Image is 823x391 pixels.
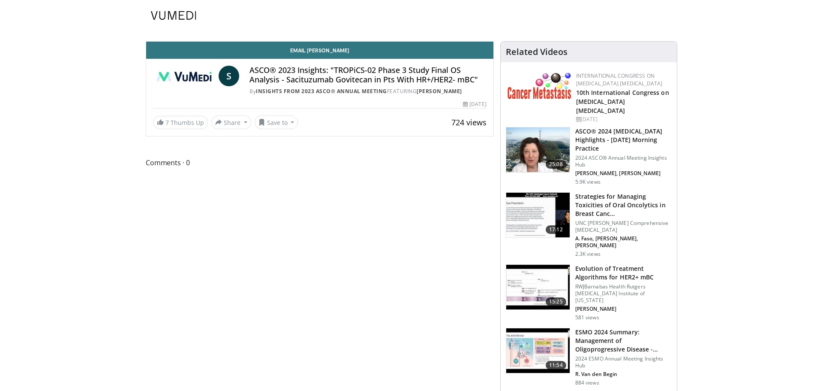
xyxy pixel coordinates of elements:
[417,88,462,95] a: [PERSON_NAME]
[165,118,169,127] span: 7
[575,251,601,258] p: 2.3K views
[506,264,672,321] a: 15:25 Evolution of Treatment Algorithms for HER2+ mBC RWJBarnabas Health Rutgers [MEDICAL_DATA] I...
[575,314,599,321] p: 581 views
[576,115,670,123] div: [DATE]
[575,355,672,369] p: 2024 ESMO Annual Meeting Insights Hub
[575,283,672,304] p: RWJBarnabas Health Rutgers [MEDICAL_DATA] Institute of [US_STATE]
[506,193,570,237] img: 7eb00e7f-02a9-4560-a2bb-2d16661475ed.150x105_q85_crop-smart_upscale.jpg
[463,100,486,108] div: [DATE]
[506,47,568,57] h4: Related Videos
[575,306,672,312] p: Mridula George
[575,127,672,153] h3: ASCO® 2024 [MEDICAL_DATA] Highlights - [DATE] Morning Practice
[575,192,672,218] h3: Strategies for Managing Toxicities of Oral Oncolytics in Breast Cancer: Insights and Case Discussion
[255,115,298,129] button: Save to
[146,42,493,59] a: Email [PERSON_NAME]
[146,157,494,168] span: Comments 0
[506,127,672,185] a: 25:08 ASCO® 2024 [MEDICAL_DATA] Highlights - [DATE] Morning Practice 2024 ASCO® Annual Meeting In...
[506,328,672,386] a: 11:54 ESMO 2024 Summary: Management of Oligoprogressive Disease - Patients… 2024 ESMO Annual Meet...
[506,328,570,373] img: 157f300d-41a8-4e37-ad4f-d26e86a47314.150x105_q85_crop-smart_upscale.jpg
[575,264,672,282] h3: Evolution of Treatment Algorithms for HER2+ mBC
[546,297,566,306] span: 15:25
[546,160,566,169] span: 25:08
[249,88,486,95] div: By FEATURING
[506,265,570,309] img: 84cf5a7c-2f1a-45eb-a956-2383fb09d185.150x105_q85_crop-smart_upscale.jpg
[575,170,672,177] p: Sara Tolaney
[546,361,566,370] span: 11:54
[211,115,251,129] button: Share
[451,117,487,127] span: 724 views
[575,379,599,386] p: 884 views
[575,371,672,378] p: Robbe Van den Begin
[153,66,215,86] img: Insights from 2023 ASCO® Annual Meeting
[546,225,566,234] span: 17:12
[575,235,672,249] p: Aimee Faso
[575,220,672,233] p: UNC [PERSON_NAME] Comprehensive [MEDICAL_DATA]
[506,127,570,172] img: 37b84944-f7ba-4b64-8bc9-1ee66f3848a7.png.150x105_q85_crop-smart_upscale.png
[576,88,669,115] a: 10th International Congress on [MEDICAL_DATA] [MEDICAL_DATA]
[249,66,486,84] h4: ASCO® 2023 Insights: "TROPiCS-02 Phase 3 Study Final OS Analysis - Sacituzumab Govitecan in Pts W...
[151,11,196,20] img: VuMedi Logo
[508,72,572,99] img: 6ff8bc22-9509-4454-a4f8-ac79dd3b8976.png.150x105_q85_autocrop_double_scale_upscale_version-0.2.png
[576,72,663,87] a: International Congress on [MEDICAL_DATA] [MEDICAL_DATA]
[256,88,387,95] a: Insights from 2023 ASCO® Annual Meeting
[575,155,672,168] p: 2024 ASCO® Annual Meeting Insights Hub
[219,66,239,86] a: S
[506,192,672,258] a: 17:12 Strategies for Managing Toxicities of Oral Oncolytics in Breast Canc… UNC [PERSON_NAME] Com...
[153,116,208,129] a: 7 Thumbs Up
[575,179,601,185] p: 5.9K views
[575,328,672,354] h3: ESMO 2024 Summary: Management of Oligoprogressive Disease - Patients With Bone Metastases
